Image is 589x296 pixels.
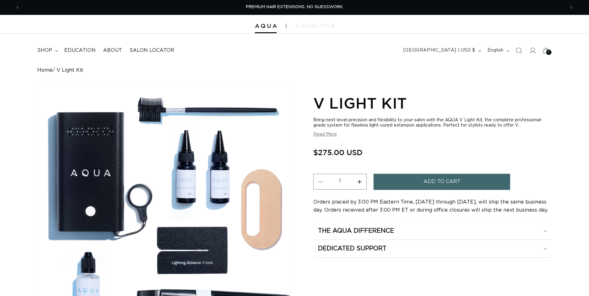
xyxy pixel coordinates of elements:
[61,43,99,57] a: Education
[255,24,277,28] img: Aqua Hair Extensions
[548,50,550,55] span: 2
[318,227,394,235] h2: The Aqua Difference
[400,45,484,56] button: [GEOGRAPHIC_DATA] | USD $
[37,67,552,73] nav: breadcrumbs
[564,2,578,13] button: Next announcement
[34,43,61,57] summary: shop
[37,47,52,54] span: shop
[313,222,552,240] summary: The Aqua Difference
[57,67,83,73] span: V Light Kit
[512,44,526,57] summary: Search
[313,240,552,257] summary: Dedicated Support
[103,47,122,54] span: About
[313,118,552,128] div: Bring next-level precision and flexibility to your salon with the AQUA V Light Kit, the complete ...
[318,244,387,253] h2: Dedicated Support
[313,93,552,113] h1: V Light Kit
[246,5,343,9] span: PREMIUM HAIR EXTENSIONS. NO GUESSWORK.
[487,47,504,54] span: English
[403,47,475,54] span: [GEOGRAPHIC_DATA] | USD $
[129,47,174,54] span: Salon Locator
[37,67,52,73] a: Home
[126,43,178,57] a: Salon Locator
[374,174,510,190] button: Add to cart
[424,174,460,190] span: Add to cart
[99,43,126,57] a: About
[64,47,96,54] span: Education
[313,146,363,158] span: $275.00 USD
[313,132,337,137] button: Read More
[313,200,548,213] span: Orders placed by 3:00 PM Eastern Time, [DATE] through [DATE], will ship the same business day. Or...
[484,45,512,56] button: English
[11,2,25,13] button: Previous announcement
[296,24,334,28] img: aqualyna.com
